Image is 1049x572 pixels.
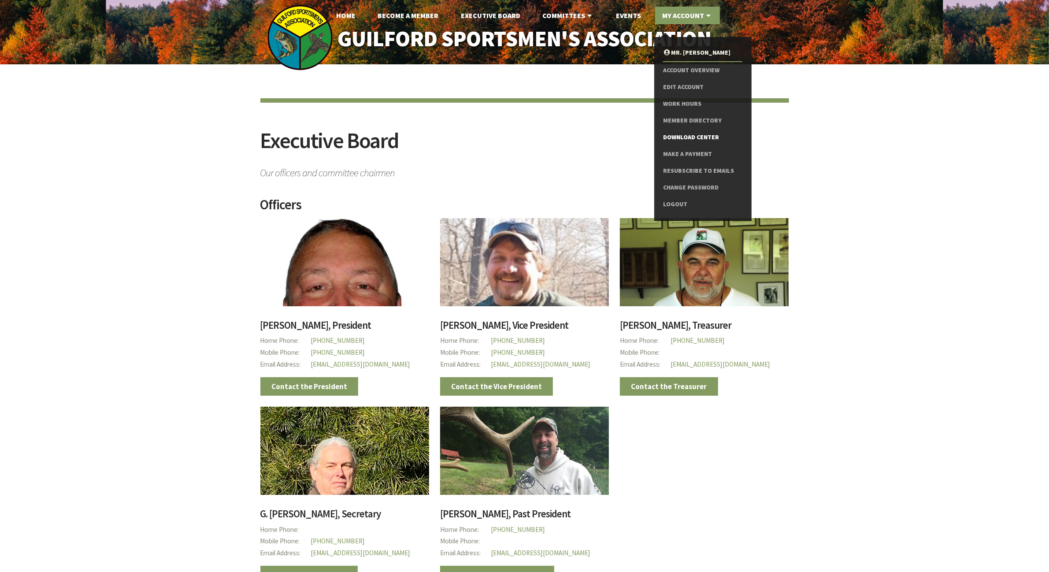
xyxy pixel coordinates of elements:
h3: [PERSON_NAME], Past President [440,509,609,524]
span: Email Address [260,547,311,559]
a: Work Hours [663,96,742,112]
span: Mobile Phone [260,347,311,359]
span: Our officers and committee chairmen [260,163,789,178]
a: Home [329,7,363,24]
a: [PHONE_NUMBER] [491,336,545,345]
a: [PHONE_NUMBER] [311,348,365,357]
a: Make a Payment [663,146,742,163]
a: [EMAIL_ADDRESS][DOMAIN_NAME] [311,360,410,368]
h3: [PERSON_NAME], Vice President [440,320,609,335]
a: Download Center [663,129,742,146]
h3: [PERSON_NAME], President [260,320,429,335]
span: Mobile Phone [440,535,491,547]
img: logo_sm.png [267,4,333,71]
h3: [PERSON_NAME], Treasurer [620,320,789,335]
a: Resubscribe to Emails [663,163,742,179]
span: Home Phone [620,335,671,347]
span: Home Phone [440,524,491,536]
a: Guilford Sportsmen's Association [319,20,730,58]
a: [EMAIL_ADDRESS][DOMAIN_NAME] [491,549,590,557]
a: [PHONE_NUMBER] [311,537,365,545]
span: Mobile Phone [260,535,311,547]
span: Mobile Phone [620,347,671,359]
a: Edit Account [663,79,742,96]
a: Member Directory [663,112,742,129]
h2: Officers [260,198,789,218]
span: Email Address [260,359,311,371]
span: Mobile Phone [440,347,491,359]
span: Email Address [440,547,491,559]
a: Contact the Treasurer [620,377,718,396]
a: [EMAIL_ADDRESS][DOMAIN_NAME] [671,360,770,368]
a: Mr. [PERSON_NAME] [663,45,742,61]
span: Email Address [440,359,491,371]
a: Committees [535,7,601,24]
span: Email Address [620,359,671,371]
h3: G. [PERSON_NAME], Secretary [260,509,429,524]
a: Account Overview [663,62,742,79]
a: [PHONE_NUMBER] [311,336,365,345]
a: [PHONE_NUMBER] [491,525,545,534]
span: Home Phone [440,335,491,347]
span: Home Phone [260,524,311,536]
a: Change Password [663,179,742,196]
a: Become A Member [371,7,446,24]
a: Logout [663,196,742,213]
a: My Account [655,7,720,24]
span: Home Phone [260,335,311,347]
a: Contact the President [260,377,359,396]
a: Events [609,7,648,24]
h2: Executive Board [260,130,789,163]
a: [EMAIL_ADDRESS][DOMAIN_NAME] [311,549,410,557]
a: [EMAIL_ADDRESS][DOMAIN_NAME] [491,360,590,368]
a: [PHONE_NUMBER] [671,336,725,345]
a: Executive Board [454,7,527,24]
a: [PHONE_NUMBER] [491,348,545,357]
a: Contact the Vice President [440,377,553,396]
